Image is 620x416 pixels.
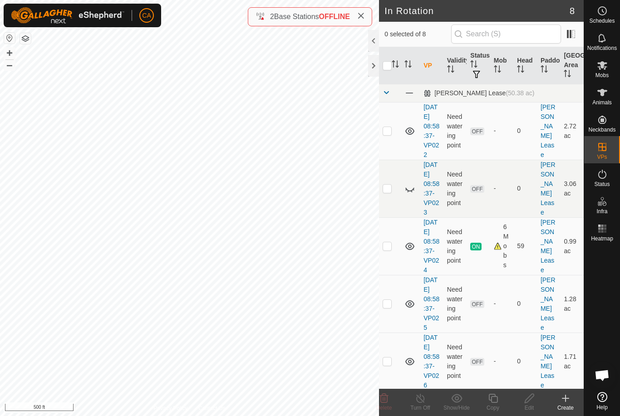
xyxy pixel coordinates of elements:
td: 0 [513,160,537,217]
a: Help [584,388,620,414]
td: 0 [513,275,537,333]
div: Create [547,404,584,412]
div: - [494,184,510,193]
th: Validity [443,47,467,84]
span: CA [142,11,151,20]
span: Heatmap [591,236,613,241]
a: [DATE] 08:58:37-VP022 [423,103,439,158]
span: ON [470,243,481,250]
p-sorticon: Activate to sort [541,67,548,74]
a: [DATE] 08:58:37-VP025 [423,276,439,331]
span: 8 [570,4,575,18]
span: OFF [470,300,484,308]
span: Notifications [587,45,617,51]
span: Status [594,181,610,187]
span: Infra [596,209,607,214]
span: 2 [270,13,274,20]
div: Show/Hide [438,404,475,412]
div: Copy [475,404,511,412]
a: [DATE] 08:58:37-VP023 [423,161,439,216]
th: Head [513,47,537,84]
p-sorticon: Activate to sort [494,67,501,74]
span: OFFLINE [319,13,350,20]
th: Mob [490,47,514,84]
span: Mobs [595,73,609,78]
button: Reset Map [4,33,15,44]
div: - [494,299,510,308]
div: Turn Off [402,404,438,412]
a: Privacy Policy [154,404,188,412]
p-sorticon: Activate to sort [564,71,571,78]
span: Base Stations [274,13,319,20]
span: Delete [376,405,392,411]
div: 6 Mobs [494,222,510,270]
p-sorticon: Activate to sort [447,67,454,74]
button: Map Layers [20,33,31,44]
img: Gallagher Logo [11,7,124,24]
th: Status [467,47,490,84]
a: [PERSON_NAME] Lease [541,161,556,216]
td: Need watering point [443,102,467,160]
a: [PERSON_NAME] Lease [541,334,556,389]
span: Neckbands [588,127,615,132]
a: [PERSON_NAME] Lease [541,103,556,158]
div: - [494,357,510,366]
div: Open chat [589,362,616,389]
td: Need watering point [443,160,467,217]
p-sorticon: Activate to sort [392,62,399,69]
td: 0 [513,102,537,160]
td: 1.28 ac [560,275,584,333]
div: - [494,126,510,136]
h2: In Rotation [384,5,570,16]
span: Animals [592,100,612,105]
p-sorticon: Activate to sort [404,62,412,69]
td: 1.71 ac [560,333,584,390]
a: [PERSON_NAME] Lease [541,219,556,274]
span: OFF [470,127,484,135]
th: [GEOGRAPHIC_DATA] Area [560,47,584,84]
span: OFF [470,185,484,193]
td: Need watering point [443,217,467,275]
a: [DATE] 08:58:37-VP024 [423,219,439,274]
td: 59 [513,217,537,275]
button: + [4,48,15,59]
a: [DATE] 08:58:37-VP026 [423,334,439,389]
td: 2.72 ac [560,102,584,160]
span: OFF [470,358,484,366]
span: Help [596,405,608,410]
span: VPs [597,154,607,160]
th: VP [420,47,443,84]
a: [PERSON_NAME] Lease [541,276,556,331]
td: Need watering point [443,333,467,390]
p-sorticon: Activate to sort [517,67,524,74]
td: 3.06 ac [560,160,584,217]
div: Edit [511,404,547,412]
button: – [4,59,15,70]
span: Schedules [589,18,615,24]
div: [PERSON_NAME] Lease [423,89,534,97]
th: Paddock [537,47,561,84]
span: 0 selected of 8 [384,29,451,39]
input: Search (S) [451,24,561,44]
p-sorticon: Activate to sort [470,62,477,69]
td: 0.99 ac [560,217,584,275]
td: 0 [513,333,537,390]
a: Contact Us [198,404,225,412]
span: (50.38 ac) [506,89,534,97]
td: Need watering point [443,275,467,333]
